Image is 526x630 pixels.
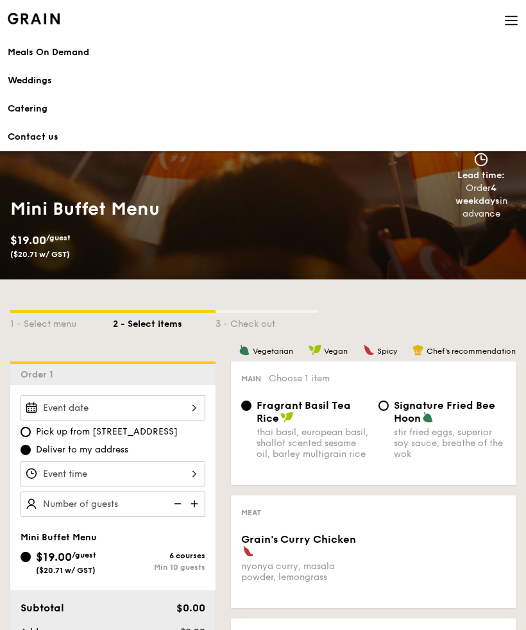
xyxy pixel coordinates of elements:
[8,103,518,115] div: Catering
[253,347,293,356] span: Vegetarian
[36,550,72,564] span: $19.00
[216,313,318,331] div: 3 - Check out
[10,313,113,331] div: 1 - Select menu
[8,123,518,151] a: Contact us
[21,395,205,420] input: Event date
[377,347,397,356] span: Spicy
[442,182,521,220] div: Order in advance
[167,492,186,516] img: icon-reduce.1d2dbef1.svg
[257,427,368,460] div: thai basil, european basil, shallot scented sesame oil, barley multigrain rice
[36,426,178,438] span: Pick up from [STREET_ADDRESS]
[378,401,389,411] input: Signature Fried Bee Hoonstir fried eggs, superior soy sauce, breathe of the wok
[186,492,205,516] img: icon-add.58712e84.svg
[241,401,251,411] input: Fragrant Basil Tea Ricethai basil, european basil, shallot scented sesame oil, barley multigrain ...
[363,344,375,356] img: icon-spicy.37a8142b.svg
[239,344,250,356] img: icon-vegetarian.fe4039eb.svg
[8,67,518,95] a: Weddings
[241,374,261,383] span: Main
[21,369,58,380] span: Order 1
[21,445,31,455] input: Deliver to my address
[241,508,261,517] span: Meat
[113,551,205,560] div: 6 courses
[46,233,71,242] span: /guest
[21,552,31,562] input: $19.00/guest($20.71 w/ GST)6 coursesMin 10 guests
[176,602,205,614] span: $0.00
[324,347,348,356] span: Vegan
[113,563,205,572] div: Min 10 guests
[427,347,516,356] span: Chef's recommendation
[504,13,518,28] img: icon-hamburger-menu.db5d7e83.svg
[10,233,46,247] span: $19.00
[8,95,518,123] a: Catering
[241,561,368,583] div: nyonya curry, masala powder, lemongrass
[471,153,491,167] img: icon-clock.2db775ea.svg
[280,411,293,423] img: icon-vegan.f8ff3823.svg
[309,344,321,356] img: icon-vegan.f8ff3823.svg
[21,532,97,543] span: Mini Buffet Menu
[10,197,258,220] h1: Mini Buffet Menu
[457,170,505,181] span: Lead time:
[422,411,434,423] img: icon-vegetarian.fe4039eb.svg
[394,427,505,460] div: stir fried eggs, superior soy sauce, breathe of the wok
[72,551,96,560] span: /guest
[8,74,518,87] div: Weddings
[8,13,60,24] img: Grain
[113,313,216,331] div: 2 - Select items
[394,399,495,424] span: Signature Fried Bee Hoon
[21,602,64,614] span: Subtotal
[8,38,518,67] a: Meals On Demand
[8,13,60,24] a: Logotype
[36,443,128,456] span: Deliver to my address
[10,250,70,259] span: ($20.71 w/ GST)
[241,533,356,545] span: Grain's Curry Chicken
[269,373,330,384] span: Choose 1 item
[36,566,96,575] span: ($20.71 w/ GST)
[21,461,205,486] input: Event time
[242,545,254,557] img: icon-spicy.37a8142b.svg
[412,344,424,356] img: icon-chef-hat.a58ddaea.svg
[8,46,518,59] div: Meals On Demand
[257,399,351,424] span: Fragrant Basil Tea Rice
[21,492,205,517] input: Number of guests
[21,427,31,437] input: Pick up from [STREET_ADDRESS]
